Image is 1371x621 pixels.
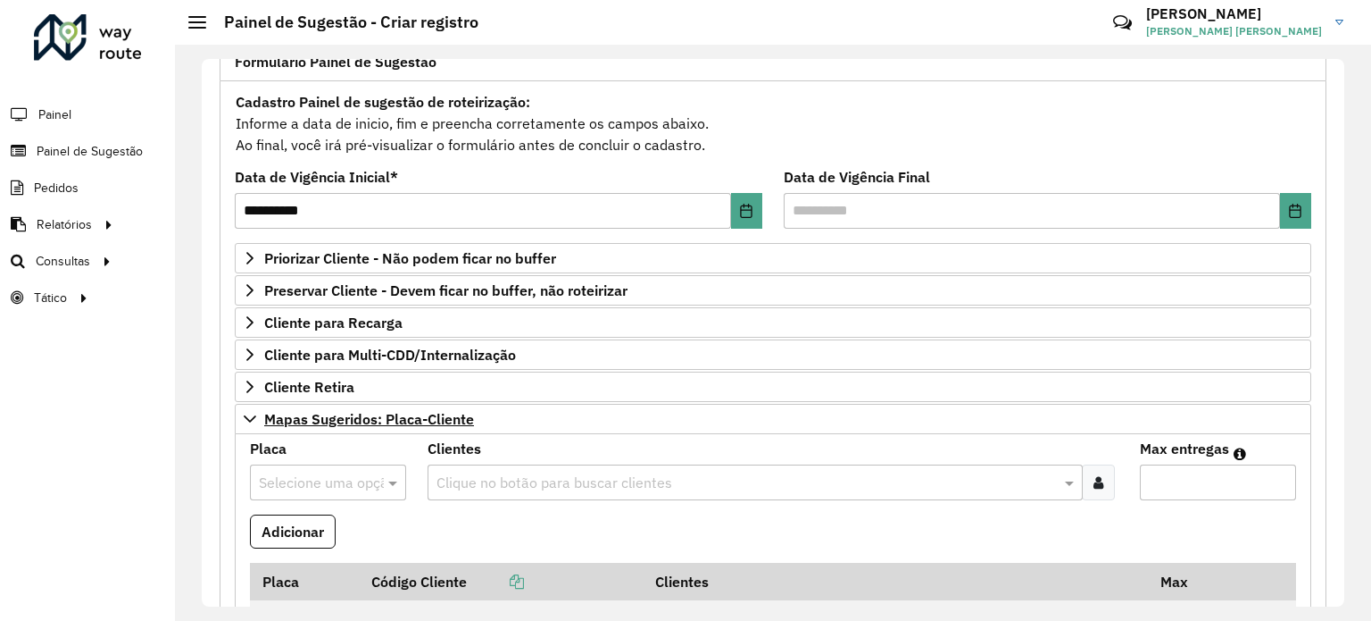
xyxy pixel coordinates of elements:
[250,515,336,549] button: Adicionar
[235,55,436,69] span: Formulário Painel de Sugestão
[235,404,1311,434] a: Mapas Sugeridos: Placa-Cliente
[264,380,354,394] span: Cliente Retira
[37,215,92,234] span: Relatórios
[467,573,524,591] a: Copiar
[37,142,143,161] span: Painel de Sugestão
[38,105,71,124] span: Painel
[235,243,1311,273] a: Priorizar Cliente - Não podem ficar no buffer
[250,438,287,459] label: Placa
[1146,23,1322,39] span: [PERSON_NAME] [PERSON_NAME]
[1146,5,1322,22] h3: [PERSON_NAME]
[264,251,556,265] span: Priorizar Cliente - Não podem ficar no buffer
[206,13,478,32] h2: Painel de Sugestão - Criar registro
[264,348,516,362] span: Cliente para Multi-CDD/Internalização
[235,166,398,188] label: Data de Vigência Inicial
[235,275,1311,306] a: Preservar Cliente - Devem ficar no buffer, não roteirizar
[1280,193,1311,229] button: Choose Date
[235,90,1311,156] div: Informe a data de inicio, fim e preencha corretamente os campos abaixo. Ao final, você irá pré-vi...
[1140,438,1229,459] label: Max entregas
[235,372,1311,402] a: Cliente Retira
[359,563,643,600] th: Código Cliente
[235,340,1311,370] a: Cliente para Multi-CDD/Internalização
[1103,4,1142,42] a: Contato Rápido
[1234,447,1246,461] em: Máximo de clientes que serão colocados na mesma rota com os clientes informados
[731,193,762,229] button: Choose Date
[250,563,359,600] th: Placa
[428,438,481,459] label: Clientes
[643,563,1149,600] th: Clientes
[36,252,90,271] span: Consultas
[264,315,403,330] span: Cliente para Recarga
[34,289,67,307] span: Tático
[264,412,474,426] span: Mapas Sugeridos: Placa-Cliente
[264,283,627,298] span: Preservar Cliente - Devem ficar no buffer, não roteirizar
[235,307,1311,338] a: Cliente para Recarga
[34,179,79,197] span: Pedidos
[1149,563,1220,600] th: Max
[784,166,930,188] label: Data de Vigência Final
[236,93,530,111] strong: Cadastro Painel de sugestão de roteirização:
